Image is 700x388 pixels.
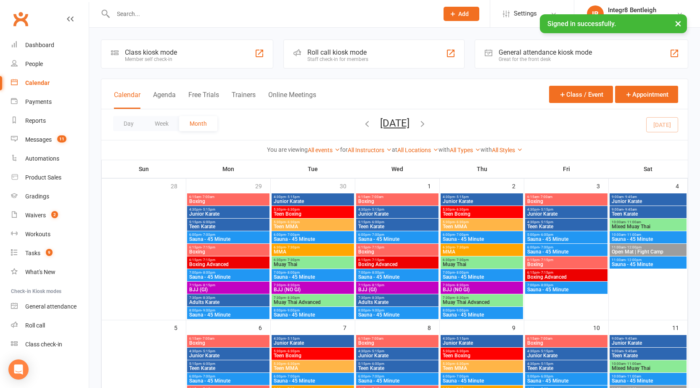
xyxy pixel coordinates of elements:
[273,271,352,275] span: 7:00pm
[527,262,606,267] span: Boxing
[171,179,186,193] div: 28
[189,353,268,358] span: Junior Karate
[273,249,352,254] span: MMA
[201,195,214,199] span: - 7:00am
[527,353,606,358] span: Junior Karate
[440,160,524,178] th: Thu
[273,312,352,317] span: Sauna - 45 Minute
[271,160,355,178] th: Tue
[11,244,89,263] a: Tasks 9
[25,79,50,86] div: Calendar
[527,249,606,254] span: Sauna - 45 Minute
[442,233,521,237] span: 6:00pm
[102,160,186,178] th: Sun
[527,220,606,224] span: 4:30pm
[25,98,52,105] div: Payments
[611,220,685,224] span: 10:00am
[442,211,521,216] span: Teen Boxing
[442,199,521,204] span: Junior Karate
[458,11,469,17] span: Add
[273,245,352,249] span: 6:30pm
[358,208,437,211] span: 4:30pm
[442,312,521,317] span: Sauna - 45 Minute
[442,237,521,242] span: Sauna - 45 Minute
[539,233,553,237] span: - 6:00pm
[189,258,268,262] span: 6:15pm
[438,146,450,153] strong: with
[57,135,66,143] span: 11
[358,283,437,287] span: 7:15pm
[273,300,352,305] span: Muay Thai Advanced
[11,335,89,354] a: Class kiosk mode
[587,5,604,22] div: IB
[623,195,637,199] span: - 9:45am
[499,48,592,56] div: General attendance kiosk mode
[608,14,656,21] div: Integr8 Bentleigh
[25,42,54,48] div: Dashboard
[273,349,352,353] span: 5:30pm
[527,224,606,229] span: Teen Karate
[370,309,384,312] span: - 9:00pm
[25,61,43,67] div: People
[201,208,215,211] span: - 5:15pm
[615,86,678,103] button: Appointment
[442,362,521,366] span: 5:30pm
[499,56,592,62] div: Great for the front desk
[201,296,215,300] span: - 8:30pm
[539,208,553,211] span: - 5:15pm
[273,262,352,267] span: Muay Thai
[286,195,300,199] span: - 5:15pm
[514,4,537,23] span: Settings
[273,220,352,224] span: 5:30pm
[255,179,270,193] div: 29
[676,179,687,193] div: 4
[25,322,45,329] div: Roll call
[539,245,553,249] span: - 7:00pm
[611,211,685,216] span: Teen Karate
[672,320,687,334] div: 11
[25,117,46,124] div: Reports
[527,208,606,211] span: 4:30pm
[380,117,409,129] button: [DATE]
[358,245,437,249] span: 6:15pm
[539,258,553,262] span: - 7:15pm
[11,111,89,130] a: Reports
[201,233,215,237] span: - 7:00pm
[273,287,352,292] span: BJJ (NO GI)
[11,149,89,168] a: Automations
[25,212,46,219] div: Waivers
[358,249,437,254] span: Boxing
[623,208,637,211] span: - 9:45am
[626,233,641,237] span: - 11:00am
[201,349,215,353] span: - 5:15pm
[370,233,384,237] span: - 7:00pm
[547,20,616,28] span: Signed in successfully.
[611,237,685,242] span: Sauna - 45 Minute
[358,275,437,280] span: Sauna - 45 Minute
[539,337,552,340] span: - 7:00am
[308,147,340,153] a: All events
[455,309,469,312] span: - 9:00pm
[358,220,437,224] span: 5:15pm
[273,199,352,204] span: Junior Karate
[11,297,89,316] a: General attendance kiosk mode
[273,224,352,229] span: Teen MMA
[189,233,268,237] span: 6:00pm
[286,309,300,312] span: - 9:00pm
[273,275,352,280] span: Sauna - 45 Minute
[626,220,641,224] span: - 11:00am
[442,258,521,262] span: 6:30pm
[370,220,384,224] span: - 6:00pm
[428,179,439,193] div: 1
[189,287,268,292] span: BJJ (GI)
[201,309,215,312] span: - 9:00pm
[25,250,40,256] div: Tasks
[611,245,685,249] span: 11:00am
[10,8,31,29] a: Clubworx
[481,146,492,153] strong: with
[259,320,270,334] div: 6
[358,233,437,237] span: 6:00pm
[527,349,606,353] span: 4:30pm
[539,271,553,275] span: - 7:15pm
[307,48,368,56] div: Roll call kiosk mode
